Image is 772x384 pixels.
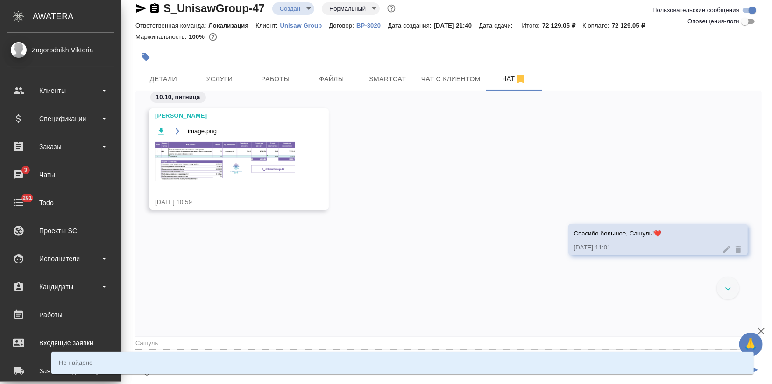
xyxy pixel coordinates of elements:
p: Дата сдачи: [479,22,515,29]
p: Итого: [522,22,542,29]
div: Работы [7,308,114,322]
svg: Отписаться [515,73,526,85]
span: image.png [188,127,217,136]
button: 0.00 RUB; [207,31,219,43]
div: Todo [7,196,114,210]
a: S_UnisawGroup-47 [163,2,265,14]
span: Пользовательские сообщения [652,6,739,15]
p: Локализация [209,22,256,29]
div: AWATERA [33,7,121,26]
p: Клиент: [255,22,280,29]
button: Скопировать ссылку для ЯМессенджера [135,3,147,14]
div: Исполнители [7,252,114,266]
p: К оплате: [582,22,612,29]
span: Детали [141,73,186,85]
div: [PERSON_NAME] [155,111,296,121]
button: Создан [277,5,303,13]
p: Unisaw Group [280,22,329,29]
p: Договор: [329,22,356,29]
p: 72 129,05 ₽ [612,22,652,29]
button: 🙏 [739,333,763,356]
button: Скачать [155,125,167,137]
span: 291 [17,193,38,203]
span: Файлы [309,73,354,85]
div: Чаты [7,168,114,182]
span: Оповещения-логи [687,17,739,26]
a: Unisaw Group [280,21,329,29]
div: Клиенты [7,84,114,98]
div: Проекты SC [7,224,114,238]
div: Zagorodnikh Viktoria [7,45,114,55]
a: 3Чаты [2,163,119,186]
button: Доп статусы указывают на важность/срочность заказа [385,2,397,14]
span: Чат [492,73,537,85]
span: Спасибо большое, Сашуль!❤️ [574,230,662,237]
p: ВР-3020 [356,22,388,29]
span: Smartcat [365,73,410,85]
button: Скопировать ссылку [149,3,160,14]
a: Входящие заявки [2,331,119,355]
span: Услуги [197,73,242,85]
button: Открыть на драйве [171,125,183,137]
button: Добавить тэг [135,47,156,67]
div: Создан [272,2,314,15]
button: Нормальный [326,5,368,13]
p: Маржинальность: [135,33,189,40]
p: Дата создания: [388,22,433,29]
div: Спецификации [7,112,114,126]
a: 291Todo [2,191,119,214]
a: Заявки на доставку [2,359,119,383]
div: [DATE] 11:01 [574,243,715,252]
div: Входящие заявки [7,336,114,350]
p: 100% [189,33,207,40]
span: Чат с клиентом [421,73,481,85]
span: 🙏 [743,334,759,354]
div: Не найдено [51,352,754,374]
p: 10.10, пятница [156,92,200,102]
div: [DATE] 10:59 [155,198,296,207]
div: Заявки на доставку [7,364,114,378]
div: Кандидаты [7,280,114,294]
div: Создан [322,2,380,15]
div: Заказы [7,140,114,154]
span: 3 [18,165,33,175]
p: [DATE] 21:40 [434,22,479,29]
a: Проекты SC [2,219,119,242]
p: 72 129,05 ₽ [542,22,582,29]
a: Работы [2,303,119,327]
span: Работы [253,73,298,85]
p: Ответственная команда: [135,22,209,29]
a: ВР-3020 [356,21,388,29]
img: image.png [155,142,295,181]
